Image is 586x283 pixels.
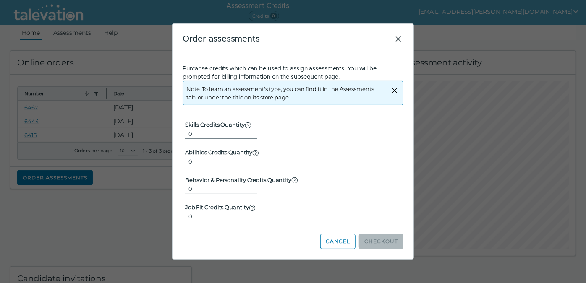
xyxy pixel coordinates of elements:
button: Close [393,34,403,44]
button: Checkout [359,234,403,249]
button: Close alert [390,85,400,95]
label: Abilities Credits Quantity [185,149,259,156]
label: Behavior & Personality Credits Quantity [185,177,298,184]
label: Skills Credits Quantity [185,121,251,129]
button: Cancel [320,234,356,249]
div: Note: To learn an assessment's type, you can find it in the Assessments tab, or under the title o... [186,81,385,105]
p: Purcahse credits which can be used to assign assessments. You will be prompted for billing inform... [183,64,403,81]
label: Job Fit Credits Quantity [185,204,256,211]
h3: Order assessments [183,34,393,44]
